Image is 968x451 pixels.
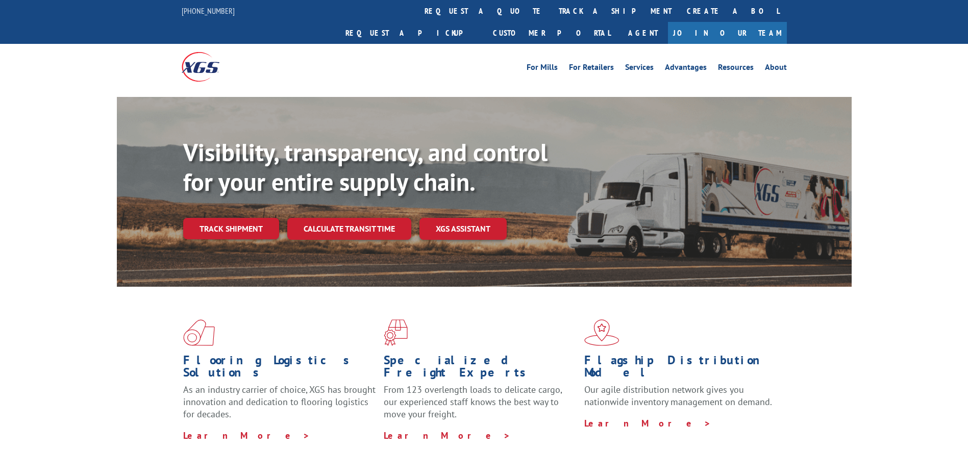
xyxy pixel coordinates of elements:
[665,63,707,74] a: Advantages
[183,384,376,420] span: As an industry carrier of choice, XGS has brought innovation and dedication to flooring logistics...
[569,63,614,74] a: For Retailers
[485,22,618,44] a: Customer Portal
[668,22,787,44] a: Join Our Team
[625,63,654,74] a: Services
[182,6,235,16] a: [PHONE_NUMBER]
[584,384,772,408] span: Our agile distribution network gives you nationwide inventory management on demand.
[338,22,485,44] a: Request a pickup
[183,354,376,384] h1: Flooring Logistics Solutions
[183,430,310,441] a: Learn More >
[384,319,408,346] img: xgs-icon-focused-on-flooring-red
[384,384,577,429] p: From 123 overlength loads to delicate cargo, our experienced staff knows the best way to move you...
[287,218,411,240] a: Calculate transit time
[527,63,558,74] a: For Mills
[584,319,619,346] img: xgs-icon-flagship-distribution-model-red
[384,354,577,384] h1: Specialized Freight Experts
[584,417,711,429] a: Learn More >
[384,430,511,441] a: Learn More >
[183,319,215,346] img: xgs-icon-total-supply-chain-intelligence-red
[584,354,777,384] h1: Flagship Distribution Model
[618,22,668,44] a: Agent
[183,218,279,239] a: Track shipment
[718,63,754,74] a: Resources
[183,136,548,197] b: Visibility, transparency, and control for your entire supply chain.
[419,218,507,240] a: XGS ASSISTANT
[765,63,787,74] a: About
